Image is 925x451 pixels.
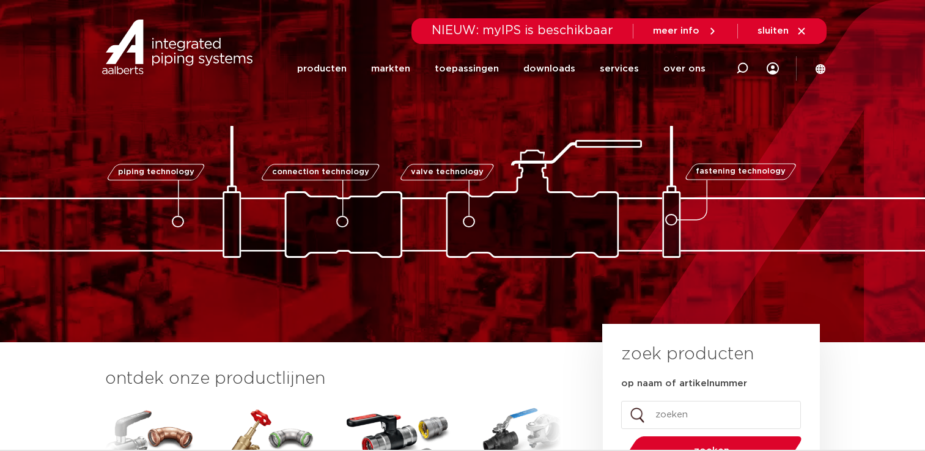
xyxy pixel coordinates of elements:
[411,168,484,176] span: valve technology
[105,367,561,391] h3: ontdek onze productlijnen
[653,26,699,35] span: meer info
[600,45,639,92] a: services
[435,45,499,92] a: toepassingen
[371,45,410,92] a: markten
[696,168,786,176] span: fastening technology
[297,45,706,92] nav: Menu
[118,168,194,176] span: piping technology
[432,24,613,37] span: NIEUW: myIPS is beschikbaar
[621,378,747,390] label: op naam of artikelnummer
[297,45,347,92] a: producten
[621,401,801,429] input: zoeken
[653,26,718,37] a: meer info
[757,26,789,35] span: sluiten
[523,45,575,92] a: downloads
[757,26,807,37] a: sluiten
[621,342,754,367] h3: zoek producten
[663,45,706,92] a: over ons
[271,168,369,176] span: connection technology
